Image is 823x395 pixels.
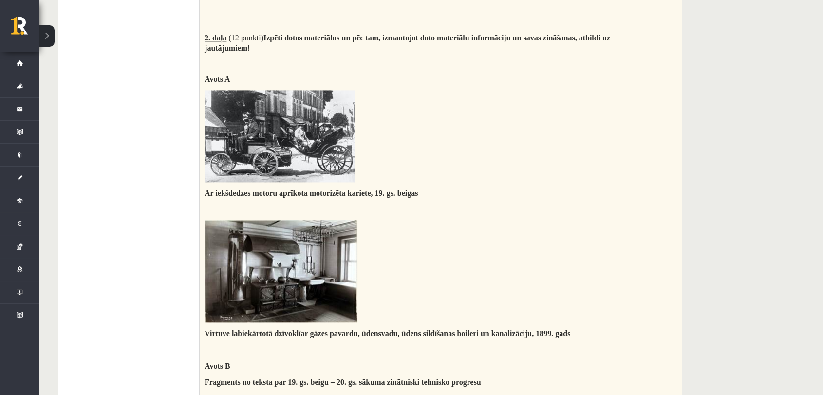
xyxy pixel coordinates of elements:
[301,329,571,338] span: ar gāzes pavardu, ūdensvadu, ūdens sildīšanas boileri un kanalizāciju, 1899. gads
[205,34,226,42] span: 2. daļa
[205,378,481,386] span: Fragments no teksta par 19. gs. beigu – 20. gs. sākuma zinātniski tehnisko progresu
[205,189,418,197] span: Ar iekšdedzes motoru aprīkota motorizēta kariete, 19. gs. beigas
[205,329,301,338] span: Virtuve labiekārtotā dzīvoklī
[11,17,39,41] a: Rīgas 1. Tālmācības vidusskola
[205,34,610,52] span: Izpēti dotos materiālus un pēc tam, izmantojot doto materiālu informāciju un savas zināšanas, atb...
[205,75,230,83] span: Avots A
[205,90,355,182] img: Z
[205,362,230,370] span: Avots B
[228,34,263,42] span: (12 punkti)
[205,220,357,322] img: 2Q==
